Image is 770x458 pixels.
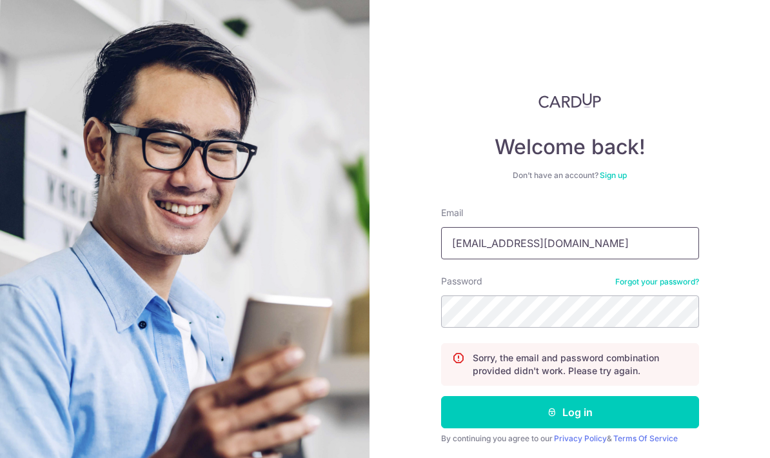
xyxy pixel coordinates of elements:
div: By continuing you agree to our & [441,433,699,444]
a: Sign up [600,170,627,180]
a: Terms Of Service [613,433,678,443]
img: CardUp Logo [538,93,602,108]
input: Enter your Email [441,227,699,259]
label: Password [441,275,482,288]
a: Privacy Policy [554,433,607,443]
button: Log in [441,396,699,428]
label: Email [441,206,463,219]
div: Don’t have an account? [441,170,699,181]
h4: Welcome back! [441,134,699,160]
p: Sorry, the email and password combination provided didn't work. Please try again. [473,352,688,377]
a: Forgot your password? [615,277,699,287]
